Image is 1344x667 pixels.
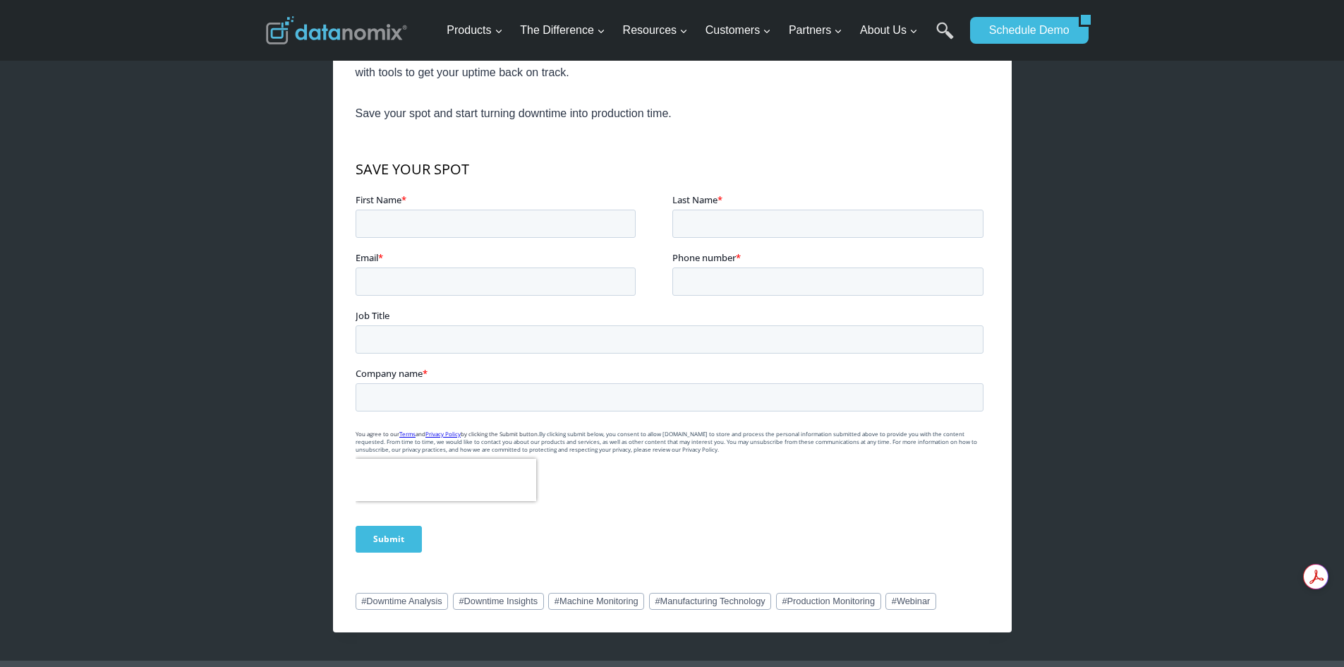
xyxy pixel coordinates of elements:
[548,593,644,610] a: #Machine Monitoring
[782,596,787,606] span: #
[555,596,559,606] span: #
[970,17,1079,44] a: Schedule Demo
[706,21,771,40] span: Customers
[936,22,954,54] a: Search
[520,21,605,40] span: The Difference
[441,8,963,54] nav: Primary Navigation
[649,593,772,610] a: #Manufacturing Technology
[356,145,989,577] iframe: Form 0
[892,596,897,606] span: #
[266,16,407,44] img: Datanomix
[361,596,366,606] span: #
[860,21,918,40] span: About Us
[655,596,660,606] span: #
[356,593,449,610] a: #Downtime Analysis
[885,593,936,610] a: #Webinar
[776,593,881,610] a: #Production Monitoring
[447,21,502,40] span: Products
[356,46,989,82] p: Whether you’re running the floor, driving improvements, or getting those late-night calls when ma...
[453,593,544,610] a: #Downtime Insights
[356,104,989,123] p: Save your spot and start turning downtime into production time.
[623,21,688,40] span: Resources
[789,21,842,40] span: Partners
[459,596,464,606] span: #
